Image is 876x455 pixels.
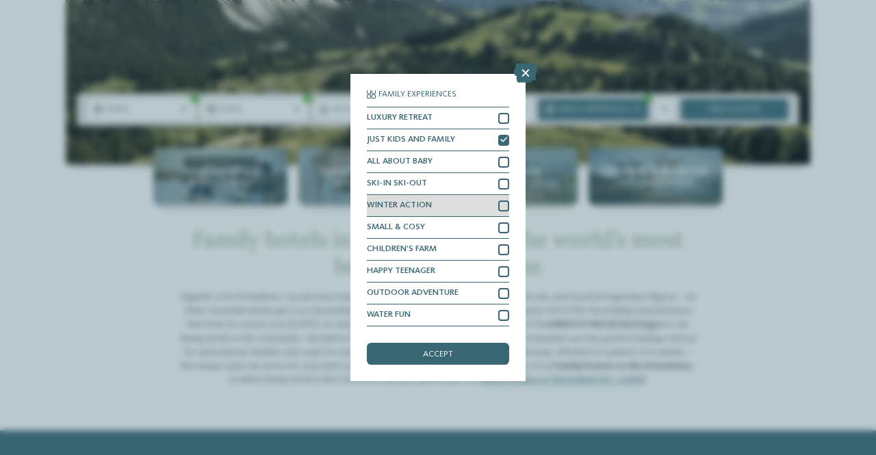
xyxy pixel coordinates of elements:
span: LUXURY RETREAT [367,114,433,122]
span: OUTDOOR ADVENTURE [367,289,459,298]
span: Family Experiences [378,90,456,99]
span: CHILDREN’S FARM [367,245,437,254]
span: WINTER ACTION [367,201,432,210]
span: accept [423,350,453,359]
span: WATER FUN [367,311,411,320]
span: JUST KIDS AND FAMILY [367,135,455,144]
span: HAPPY TEENAGER [367,267,435,276]
span: ALL ABOUT BABY [367,157,433,166]
span: SKI-IN SKI-OUT [367,179,427,188]
span: SMALL & COSY [367,223,425,232]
